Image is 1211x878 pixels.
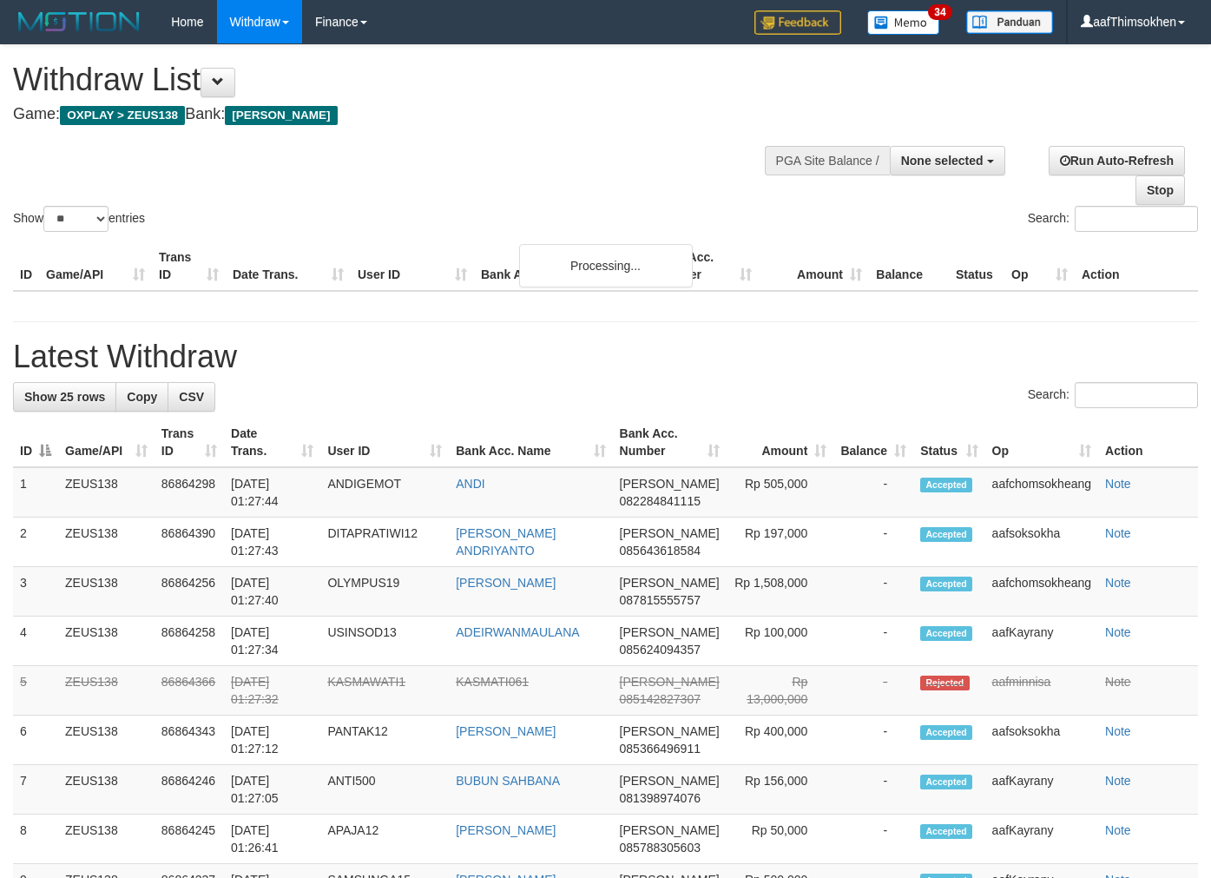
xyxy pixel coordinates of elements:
[1105,477,1131,491] a: Note
[456,675,529,689] a: KASMATI061
[833,765,913,815] td: -
[966,10,1053,34] img: panduan.png
[13,617,58,666] td: 4
[519,244,693,287] div: Processing...
[1105,823,1131,837] a: Note
[127,390,157,404] span: Copy
[13,765,58,815] td: 7
[1075,206,1198,232] input: Search:
[928,4,951,20] span: 34
[58,716,155,765] td: ZEUS138
[833,518,913,567] td: -
[754,10,841,35] img: Feedback.jpg
[39,241,152,291] th: Game/API
[155,716,224,765] td: 86864343
[13,241,39,291] th: ID
[320,765,449,815] td: ANTI500
[727,666,834,716] td: Rp 13,000,000
[13,567,58,617] td: 3
[620,477,720,491] span: [PERSON_NAME]
[727,617,834,666] td: Rp 100,000
[1098,418,1198,467] th: Action
[58,617,155,666] td: ZEUS138
[620,774,720,788] span: [PERSON_NAME]
[727,518,834,567] td: Rp 197,000
[727,567,834,617] td: Rp 1,508,000
[351,241,474,291] th: User ID
[613,418,727,467] th: Bank Acc. Number: activate to sort column ascending
[155,567,224,617] td: 86864256
[456,526,556,558] a: [PERSON_NAME] ANDRIYANTO
[155,418,224,467] th: Trans ID: activate to sort column ascending
[620,593,701,607] span: Copy 087815555757 to clipboard
[1004,241,1075,291] th: Op
[620,494,701,508] span: Copy 082284841115 to clipboard
[58,765,155,815] td: ZEUS138
[727,815,834,864] td: Rp 50,000
[620,576,720,590] span: [PERSON_NAME]
[1135,175,1185,205] a: Stop
[13,9,145,35] img: MOTION_logo.png
[620,724,720,738] span: [PERSON_NAME]
[765,146,890,175] div: PGA Site Balance /
[43,206,109,232] select: Showentries
[58,418,155,467] th: Game/API: activate to sort column ascending
[155,815,224,864] td: 86864245
[833,815,913,864] td: -
[456,625,579,639] a: ADEIRWANMAULANA
[13,518,58,567] td: 2
[155,666,224,716] td: 86864366
[456,724,556,738] a: [PERSON_NAME]
[320,617,449,666] td: USINSOD13
[13,106,790,123] h4: Game: Bank:
[985,518,1098,567] td: aafsoksokha
[833,418,913,467] th: Balance: activate to sort column ascending
[224,467,320,518] td: [DATE] 01:27:44
[867,10,940,35] img: Button%20Memo.svg
[920,626,972,641] span: Accepted
[833,716,913,765] td: -
[115,382,168,412] a: Copy
[155,467,224,518] td: 86864298
[179,390,204,404] span: CSV
[1105,625,1131,639] a: Note
[759,241,869,291] th: Amount
[13,815,58,864] td: 8
[449,418,612,467] th: Bank Acc. Name: activate to sort column ascending
[727,467,834,518] td: Rp 505,000
[226,241,351,291] th: Date Trans.
[456,477,484,491] a: ANDI
[1028,382,1198,408] label: Search:
[833,617,913,666] td: -
[13,716,58,765] td: 6
[224,617,320,666] td: [DATE] 01:27:34
[920,527,972,542] span: Accepted
[985,666,1098,716] td: aafminnisa
[620,791,701,805] span: Copy 081398974076 to clipboard
[58,518,155,567] td: ZEUS138
[833,666,913,716] td: -
[727,765,834,815] td: Rp 156,000
[833,567,913,617] td: -
[620,675,720,689] span: [PERSON_NAME]
[985,567,1098,617] td: aafchomsokheang
[456,823,556,837] a: [PERSON_NAME]
[727,716,834,765] td: Rp 400,000
[648,241,759,291] th: Bank Acc. Number
[24,390,105,404] span: Show 25 rows
[58,467,155,518] td: ZEUS138
[224,815,320,864] td: [DATE] 01:26:41
[1105,675,1131,689] a: Note
[58,666,155,716] td: ZEUS138
[155,765,224,815] td: 86864246
[58,815,155,864] td: ZEUS138
[320,666,449,716] td: KASMAWATI1
[13,666,58,716] td: 5
[13,382,116,412] a: Show 25 rows
[985,765,1098,815] td: aafKayrany
[224,765,320,815] td: [DATE] 01:27:05
[620,625,720,639] span: [PERSON_NAME]
[833,467,913,518] td: -
[13,340,1198,374] h1: Latest Withdraw
[224,666,320,716] td: [DATE] 01:27:32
